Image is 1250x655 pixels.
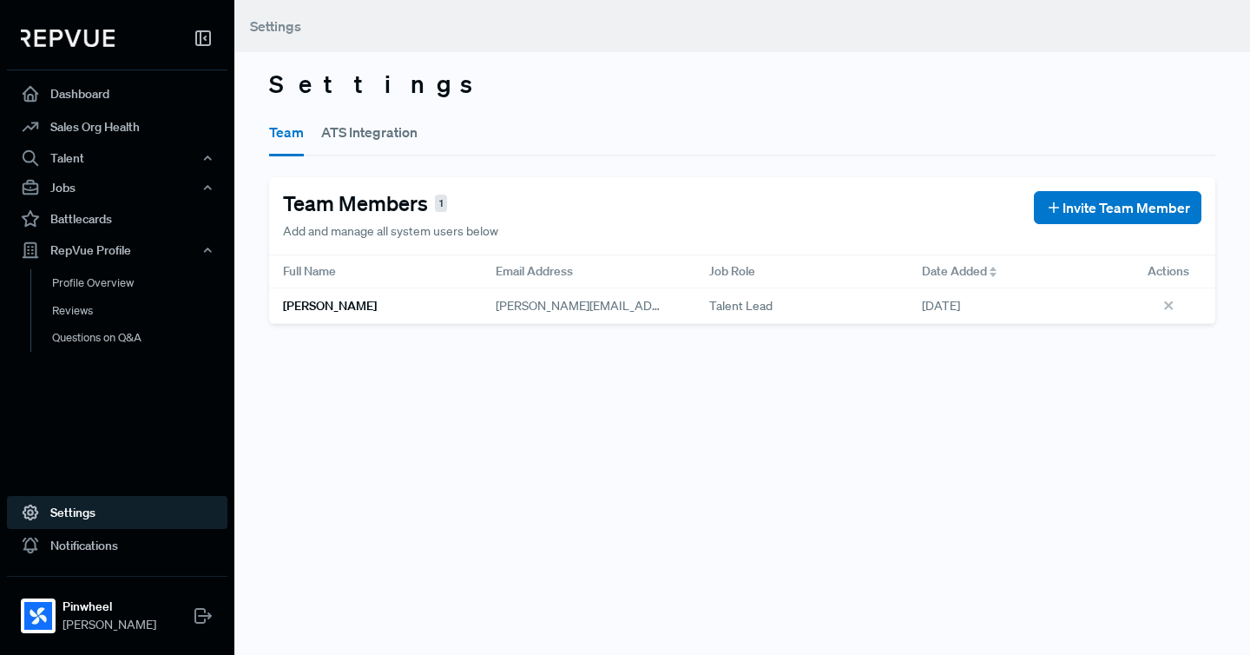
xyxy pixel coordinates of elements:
[7,202,227,235] a: Battlecards
[709,297,773,315] span: Talent Lead
[269,69,1215,99] h3: Settings
[496,298,882,314] span: [PERSON_NAME][EMAIL_ADDRESS][PERSON_NAME][DOMAIN_NAME]
[283,191,428,216] h4: Team Members
[1148,262,1189,281] span: Actions
[30,297,251,325] a: Reviews
[283,262,336,281] span: Full Name
[24,602,52,630] img: Pinwheel
[496,262,573,281] span: Email Address
[908,288,1121,324] div: [DATE]
[21,30,115,47] img: RepVue
[7,235,227,265] button: RepVue Profile
[908,255,1121,288] div: Toggle SortBy
[7,576,227,641] a: PinwheelPinwheel[PERSON_NAME]
[435,195,447,213] span: 1
[1034,191,1201,224] button: Invite Team Member
[62,598,156,616] strong: Pinwheel
[30,324,251,352] a: Questions on Q&A
[62,616,156,634] span: [PERSON_NAME]
[321,108,418,156] button: ATS Integration
[922,262,987,281] span: Date Added
[283,299,377,314] h6: [PERSON_NAME]
[7,77,227,110] a: Dashboard
[283,222,498,241] p: Add and manage all system users below
[7,529,227,562] a: Notifications
[7,173,227,202] button: Jobs
[30,269,251,297] a: Profile Overview
[269,108,304,156] button: Team
[7,110,227,143] a: Sales Org Health
[709,262,755,281] span: Job Role
[7,496,227,529] a: Settings
[250,17,301,35] span: Settings
[1062,197,1190,218] span: Invite Team Member
[7,143,227,173] button: Talent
